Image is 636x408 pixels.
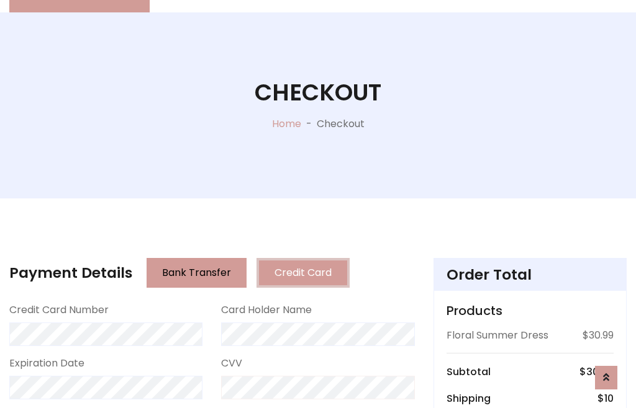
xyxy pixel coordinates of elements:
[257,258,350,288] button: Credit Card
[597,392,614,404] h6: $
[579,366,614,378] h6: $
[447,392,491,404] h6: Shipping
[272,117,301,131] a: Home
[447,266,614,283] h4: Order Total
[9,303,109,317] label: Credit Card Number
[604,391,614,406] span: 10
[317,117,365,131] p: Checkout
[447,366,491,378] h6: Subtotal
[9,264,132,282] h4: Payment Details
[221,356,242,371] label: CVV
[221,303,312,317] label: Card Holder Name
[147,258,247,288] button: Bank Transfer
[447,303,614,318] h5: Products
[583,328,614,343] p: $30.99
[447,328,548,343] p: Floral Summer Dress
[255,79,381,107] h1: Checkout
[9,356,84,371] label: Expiration Date
[586,365,614,379] span: 30.99
[301,117,317,131] p: -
